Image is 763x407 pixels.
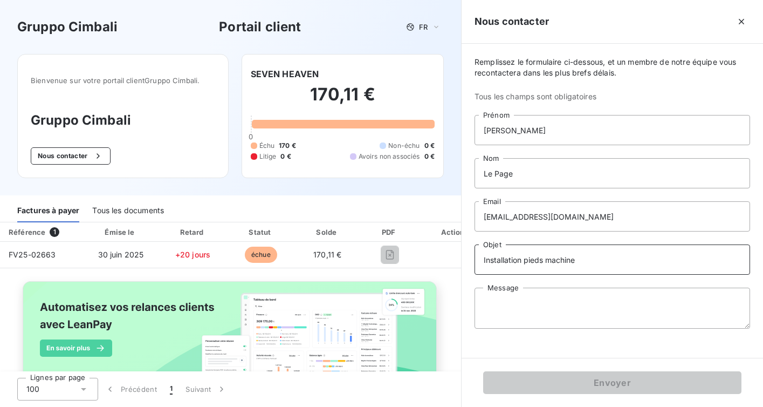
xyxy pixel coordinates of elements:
[31,111,215,130] h3: Gruppo Cimbali
[92,200,164,222] div: Tous les documents
[422,227,490,238] div: Actions
[424,141,435,151] span: 0 €
[170,384,173,395] span: 1
[475,91,750,102] span: Tous les champs sont obligatoires
[98,378,163,401] button: Précédent
[475,245,750,275] input: placeholder
[163,378,179,401] button: 1
[31,147,111,165] button: Nous contacter
[483,371,741,394] button: Envoyer
[179,378,233,401] button: Suivant
[17,200,79,222] div: Factures à payer
[98,250,144,259] span: 30 juin 2025
[9,250,56,259] span: FV25-02663
[175,250,210,259] span: +20 jours
[313,250,341,259] span: 170,11 €
[249,132,253,141] span: 0
[279,141,296,151] span: 170 €
[359,152,420,161] span: Avoirs non associés
[251,67,319,80] h6: SEVEN HEAVEN
[245,247,277,263] span: échue
[475,14,549,29] h5: Nous contacter
[475,57,750,78] span: Remplissez le formulaire ci-dessous, et un membre de notre équipe vous recontactera dans les plus...
[9,228,45,236] div: Référence
[259,141,275,151] span: Échu
[388,141,420,151] span: Non-échu
[424,152,435,161] span: 0 €
[31,76,215,85] span: Bienvenue sur votre portail client Gruppo Cimbali .
[251,84,435,116] h2: 170,11 €
[475,115,750,145] input: placeholder
[259,152,277,161] span: Litige
[475,158,750,188] input: placeholder
[362,227,417,238] div: PDF
[219,17,301,37] h3: Portail client
[475,201,750,232] input: placeholder
[419,23,428,31] span: FR
[297,227,358,238] div: Solde
[161,227,225,238] div: Retard
[85,227,156,238] div: Émise le
[229,227,292,238] div: Statut
[280,152,291,161] span: 0 €
[17,17,118,37] h3: Gruppo Cimbali
[50,227,59,237] span: 1
[26,384,39,395] span: 100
